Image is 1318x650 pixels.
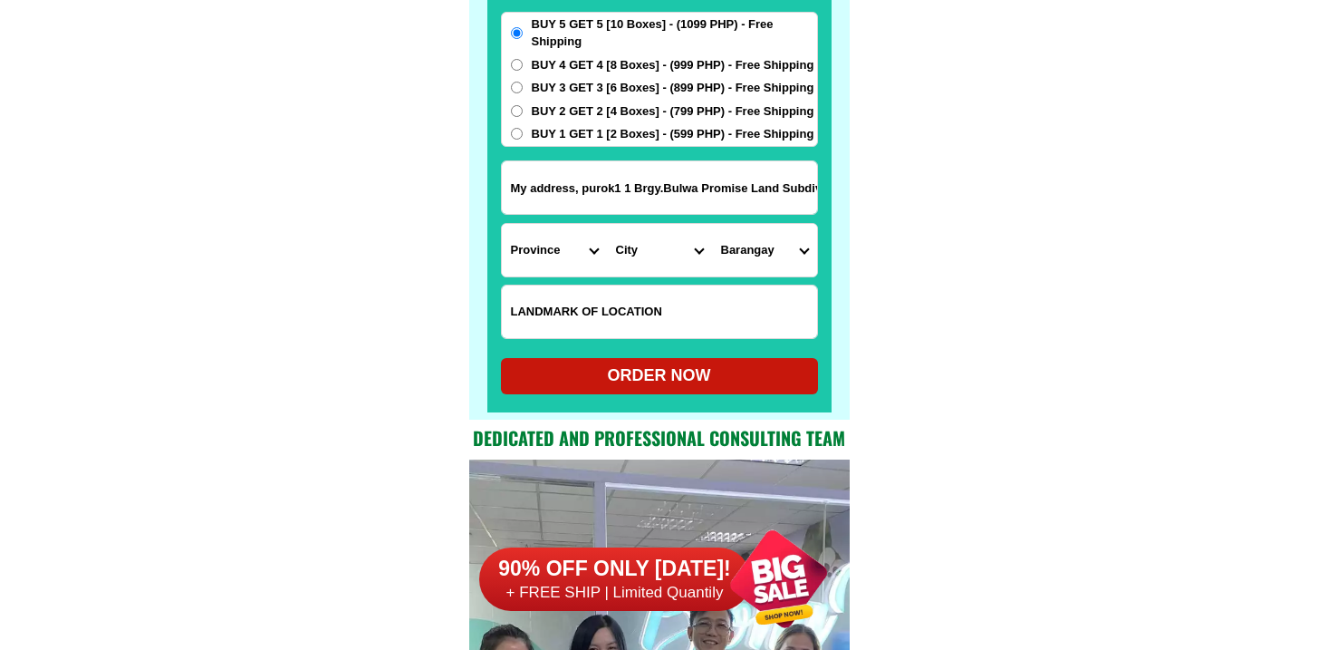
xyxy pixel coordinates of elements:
input: BUY 3 GET 3 [6 Boxes] - (899 PHP) - Free Shipping [511,82,523,93]
select: Select district [607,224,712,276]
input: BUY 1 GET 1 [2 Boxes] - (599 PHP) - Free Shipping [511,128,523,140]
input: Input LANDMARKOFLOCATION [502,286,817,338]
span: BUY 3 GET 3 [6 Boxes] - (899 PHP) - Free Shipping [532,79,814,97]
span: BUY 2 GET 2 [4 Boxes] - (799 PHP) - Free Shipping [532,102,814,121]
input: Input address [502,161,817,214]
input: BUY 4 GET 4 [8 Boxes] - (999 PHP) - Free Shipping [511,59,523,71]
span: BUY 4 GET 4 [8 Boxes] - (999 PHP) - Free Shipping [532,56,814,74]
select: Select commune [712,224,817,276]
span: BUY 5 GET 5 [10 Boxes] - (1099 PHP) - Free Shipping [532,15,817,51]
select: Select province [502,224,607,276]
input: BUY 5 GET 5 [10 Boxes] - (1099 PHP) - Free Shipping [511,27,523,39]
div: ORDER NOW [501,364,818,388]
input: BUY 2 GET 2 [4 Boxes] - (799 PHP) - Free Shipping [511,105,523,117]
span: BUY 1 GET 1 [2 Boxes] - (599 PHP) - Free Shipping [532,125,814,143]
h6: 90% OFF ONLY [DATE]! [479,556,751,583]
h6: + FREE SHIP | Limited Quantily [479,583,751,603]
h2: Dedicated and professional consulting team [469,424,850,451]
